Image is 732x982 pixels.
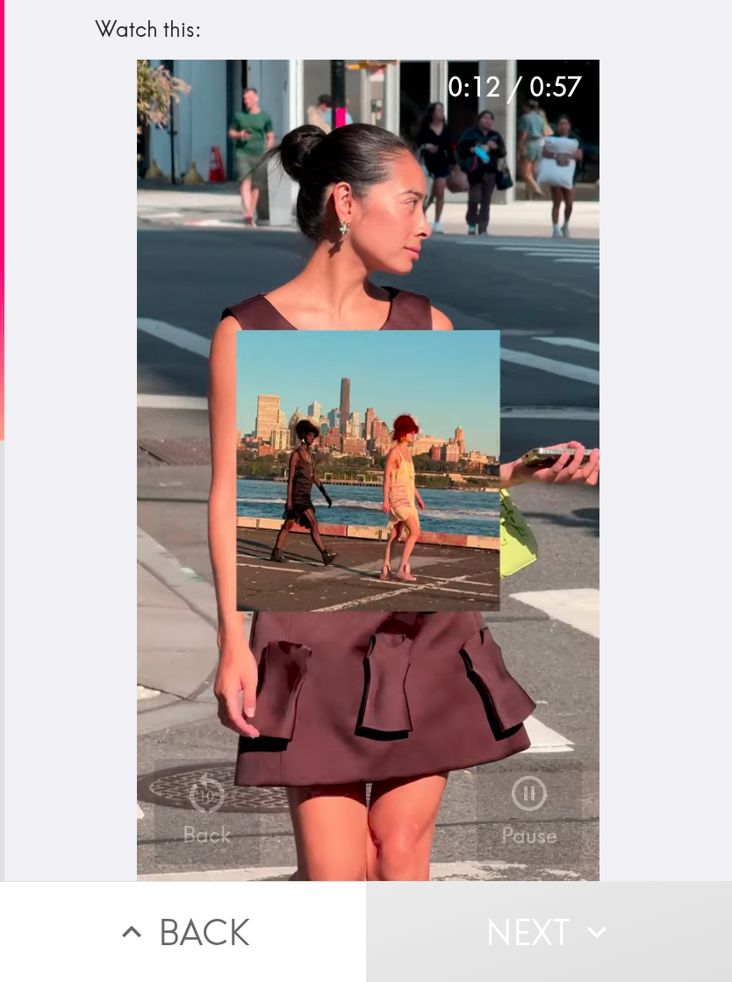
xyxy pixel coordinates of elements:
[183,821,231,850] h5: Back
[501,821,557,851] h5: Pause
[477,759,582,864] button: Pause
[198,786,214,806] p: 10
[154,759,260,864] button: 10Back
[448,68,582,105] div: 0:12 / 0:57
[95,15,642,45] div: Watch this:
[366,881,732,982] button: Next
